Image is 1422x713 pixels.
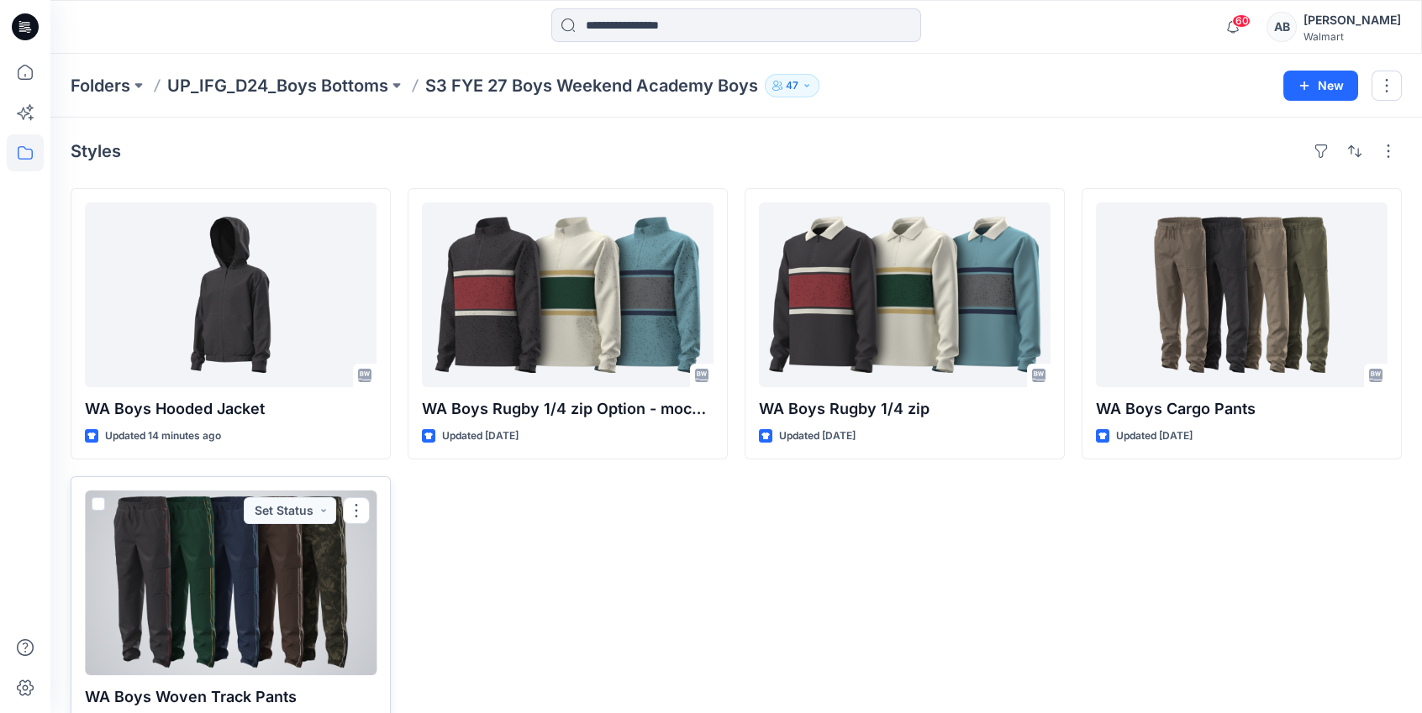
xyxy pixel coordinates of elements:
[1283,71,1358,101] button: New
[1096,202,1388,387] a: WA Boys Cargo Pants
[105,427,221,445] p: Updated 14 minutes ago
[759,202,1051,387] a: WA Boys Rugby 1/4 zip
[786,76,798,95] p: 47
[759,397,1051,421] p: WA Boys Rugby 1/4 zip
[442,427,519,445] p: Updated [DATE]
[1096,397,1388,421] p: WA Boys Cargo Pants
[1303,30,1401,43] div: Walmart
[779,427,856,445] p: Updated [DATE]
[1116,427,1193,445] p: Updated [DATE]
[71,74,130,97] a: Folders
[85,490,377,675] a: WA Boys Woven Track Pants
[1303,10,1401,30] div: [PERSON_NAME]
[422,202,714,387] a: WA Boys Rugby 1/4 zip Option - mock neck
[85,202,377,387] a: WA Boys Hooded Jacket
[85,397,377,421] p: WA Boys Hooded Jacket
[422,397,714,421] p: WA Boys Rugby 1/4 zip Option - mock neck
[1267,12,1297,42] div: AB
[85,685,377,709] p: WA Boys Woven Track Pants
[167,74,388,97] a: UP_IFG_D24_Boys Bottoms
[1232,14,1251,28] span: 60
[765,74,819,97] button: 47
[71,141,121,161] h4: Styles
[425,74,758,97] p: S3 FYE 27 Boys Weekend Academy Boys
